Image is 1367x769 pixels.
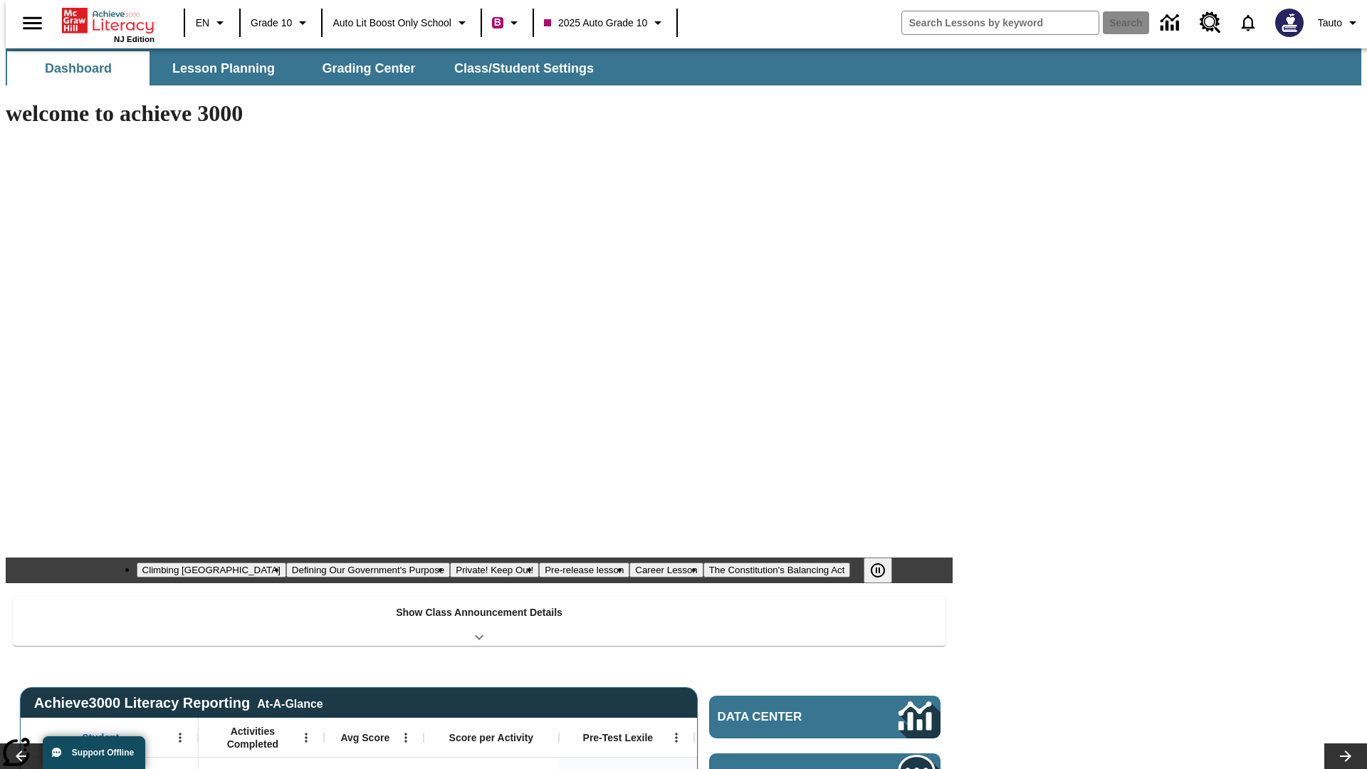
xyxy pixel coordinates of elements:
span: Pre-Test Lexile [583,731,654,744]
div: SubNavbar [6,48,1361,85]
button: Slide 4 Pre-release lesson [539,563,629,577]
div: Pause [864,558,906,583]
span: Support Offline [72,748,134,758]
span: Lesson Planning [172,61,275,77]
span: Activities Completed [206,725,300,750]
button: Pause [864,558,892,583]
a: Notifications [1230,4,1267,41]
button: Lesson Planning [152,51,295,85]
button: Slide 6 The Constitution's Balancing Act [703,563,851,577]
div: Show Class Announcement Details [13,597,946,646]
span: Auto Lit Boost only School [332,16,451,31]
div: At-A-Glance [257,695,323,711]
button: Open Menu [666,727,687,748]
button: Slide 2 Defining Our Government's Purpose [286,563,450,577]
button: Grading Center [298,51,440,85]
button: Support Offline [43,736,145,769]
div: Home [62,5,154,43]
span: Achieve3000 Literacy Reporting [34,695,323,711]
button: Class: 2025 Auto Grade 10, Select your class [538,10,672,36]
button: School: Auto Lit Boost only School, Select your school [327,10,476,36]
span: Grade 10 [251,16,292,31]
img: Avatar [1275,9,1304,37]
h1: welcome to achieve 3000 [6,100,953,127]
button: Open Menu [395,727,417,748]
span: Data Center [718,710,851,724]
span: Student [82,731,119,744]
button: Dashboard [7,51,150,85]
span: B [494,14,501,31]
button: Grade: Grade 10, Select a grade [245,10,317,36]
a: Resource Center, Will open in new tab [1191,4,1230,42]
button: Slide 3 Private! Keep Out! [450,563,539,577]
span: 2025 Auto Grade 10 [544,16,647,31]
button: Profile/Settings [1312,10,1367,36]
span: Class/Student Settings [454,61,594,77]
button: Boost Class color is violet red. Change class color [486,10,528,36]
p: Show Class Announcement Details [396,605,562,620]
span: Grading Center [322,61,415,77]
a: Data Center [709,696,941,738]
span: Tauto [1318,16,1342,31]
span: Dashboard [45,61,112,77]
button: Select a new avatar [1267,4,1312,41]
button: Language: EN, Select a language [189,10,235,36]
button: Class/Student Settings [443,51,605,85]
button: Slide 5 Career Lesson [629,563,703,577]
button: Open side menu [11,2,53,44]
span: EN [196,16,209,31]
a: Data Center [1152,4,1191,43]
span: NJ Edition [114,35,154,43]
button: Slide 1 Climbing Mount Tai [137,563,286,577]
input: search field [902,11,1099,34]
div: SubNavbar [6,51,607,85]
button: Lesson carousel, Next [1324,743,1367,769]
a: Home [62,6,154,35]
span: Avg Score [340,731,389,744]
span: Score per Activity [449,731,534,744]
button: Open Menu [295,727,317,748]
button: Open Menu [169,727,191,748]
